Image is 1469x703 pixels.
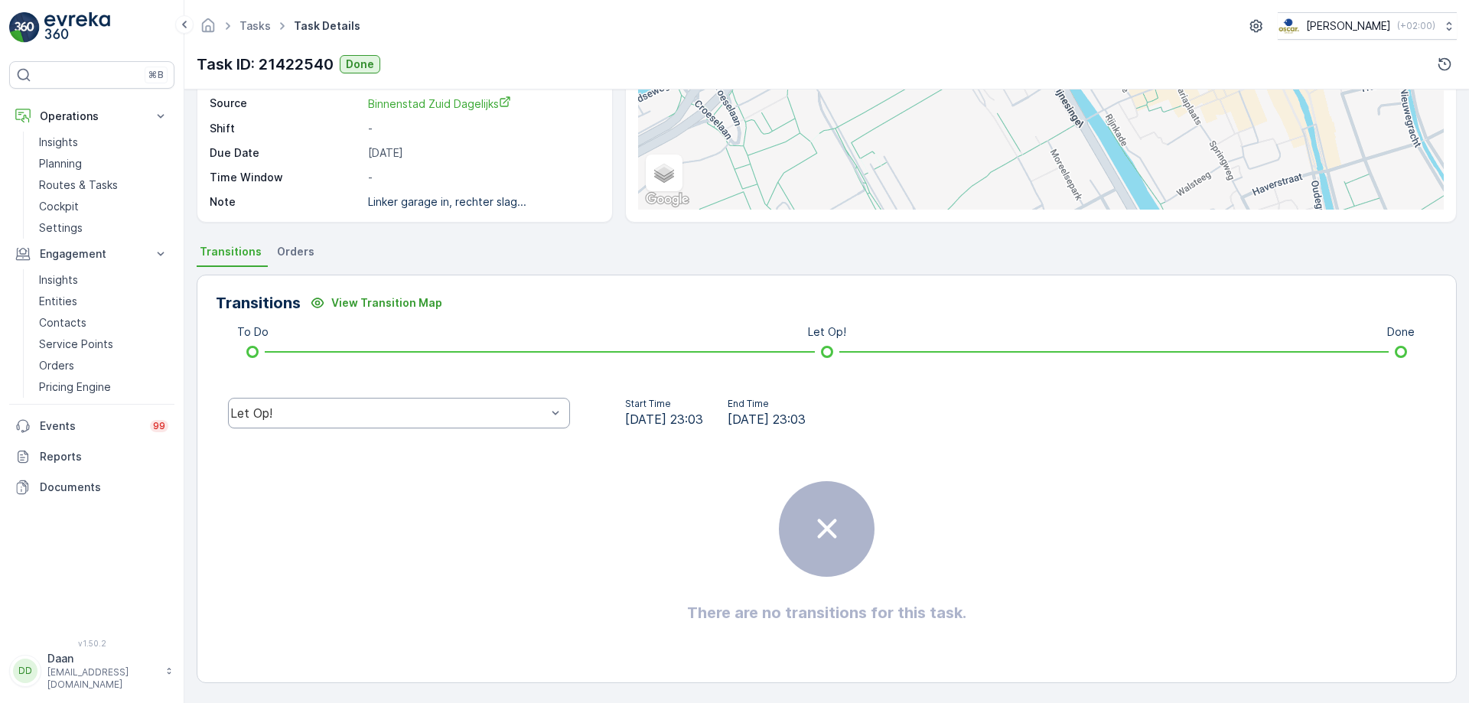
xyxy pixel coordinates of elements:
[33,132,174,153] a: Insights
[39,315,86,330] p: Contacts
[33,376,174,398] a: Pricing Engine
[291,18,363,34] span: Task Details
[9,12,40,43] img: logo
[647,156,681,190] a: Layers
[237,324,269,340] p: To Do
[301,291,451,315] button: View Transition Map
[368,145,596,161] p: [DATE]
[200,244,262,259] span: Transitions
[39,220,83,236] p: Settings
[277,244,314,259] span: Orders
[368,170,596,185] p: -
[210,170,362,185] p: Time Window
[40,109,144,124] p: Operations
[9,411,174,441] a: Events99
[200,23,217,36] a: Homepage
[1397,20,1435,32] p: ( +02:00 )
[230,406,546,420] div: Let Op!
[39,135,78,150] p: Insights
[728,398,806,410] p: End Time
[13,659,37,683] div: DD
[210,145,362,161] p: Due Date
[9,101,174,132] button: Operations
[210,96,362,112] p: Source
[148,69,164,81] p: ⌘B
[39,199,79,214] p: Cockpit
[1387,324,1415,340] p: Done
[346,57,374,72] p: Done
[210,121,362,136] p: Shift
[39,156,82,171] p: Planning
[33,269,174,291] a: Insights
[153,420,165,432] p: 99
[9,441,174,472] a: Reports
[216,291,301,314] p: Transitions
[33,355,174,376] a: Orders
[40,480,168,495] p: Documents
[9,239,174,269] button: Engagement
[331,295,442,311] p: View Transition Map
[39,358,74,373] p: Orders
[368,96,596,112] a: Binnenstad Zuid Dagelijks
[368,97,511,110] span: Binnenstad Zuid Dagelijks
[808,324,846,340] p: Let Op!
[33,196,174,217] a: Cockpit
[33,312,174,334] a: Contacts
[33,153,174,174] a: Planning
[368,121,596,136] p: -
[625,398,703,410] p: Start Time
[687,601,966,624] h2: There are no transitions for this task.
[1278,18,1300,34] img: basis-logo_rgb2x.png
[40,418,141,434] p: Events
[44,12,110,43] img: logo_light-DOdMpM7g.png
[239,19,271,32] a: Tasks
[40,246,144,262] p: Engagement
[642,190,692,210] img: Google
[39,177,118,193] p: Routes & Tasks
[9,639,174,648] span: v 1.50.2
[40,449,168,464] p: Reports
[9,651,174,691] button: DDDaan[EMAIL_ADDRESS][DOMAIN_NAME]
[33,174,174,196] a: Routes & Tasks
[39,379,111,395] p: Pricing Engine
[9,472,174,503] a: Documents
[47,651,158,666] p: Daan
[197,53,334,76] p: Task ID: 21422540
[728,410,806,428] span: [DATE] 23:03
[33,291,174,312] a: Entities
[1278,12,1457,40] button: [PERSON_NAME](+02:00)
[33,217,174,239] a: Settings
[1306,18,1391,34] p: [PERSON_NAME]
[47,666,158,691] p: [EMAIL_ADDRESS][DOMAIN_NAME]
[39,272,78,288] p: Insights
[39,294,77,309] p: Entities
[368,195,526,208] p: Linker garage in, rechter slag...
[642,190,692,210] a: Open this area in Google Maps (opens a new window)
[39,337,113,352] p: Service Points
[210,194,362,210] p: Note
[625,410,703,428] span: [DATE] 23:03
[33,334,174,355] a: Service Points
[340,55,380,73] button: Done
